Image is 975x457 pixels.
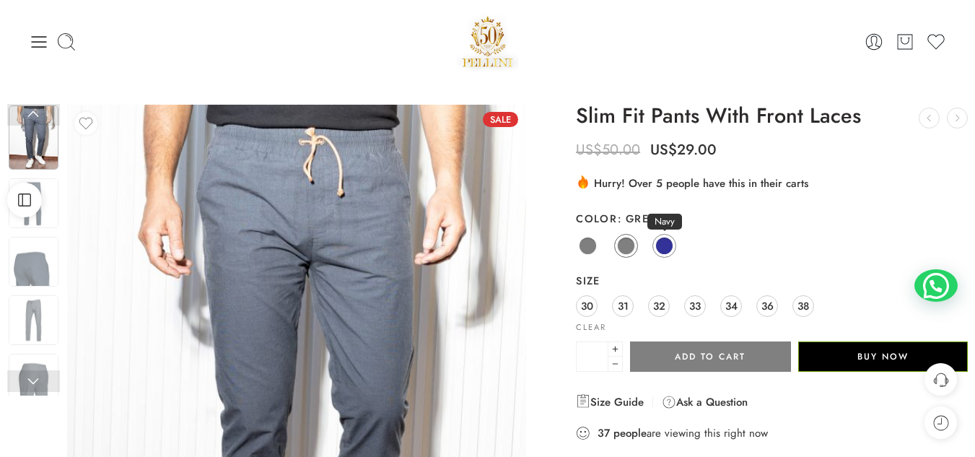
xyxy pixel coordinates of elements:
span: Grey [617,211,656,226]
label: Color [576,212,968,226]
div: Hurry! Over 5 people have this in their carts [576,174,968,191]
span: 38 [797,296,809,315]
img: 1828ebd283e64d7085fba1ed6913b38f-Original-scaled-1.jpeg [9,105,58,170]
bdi: 29.00 [650,139,717,160]
a: Wishlist [926,32,946,52]
span: 34 [725,296,738,315]
span: Navy [647,214,682,230]
label: Size [576,274,968,288]
a: 30 [576,295,598,317]
span: 30 [581,296,593,315]
span: US$ [576,139,602,160]
a: 34 [720,295,742,317]
span: 31 [618,296,629,315]
a: 31 [612,295,634,317]
span: Sale [483,112,518,127]
span: 32 [653,296,665,315]
img: Pellini [457,11,519,72]
a: Size Guide [576,393,644,411]
a: Pellini - [457,11,519,72]
strong: 37 [598,426,610,440]
a: Login / Register [864,32,884,52]
span: 36 [761,296,774,315]
input: Product quantity [576,341,608,372]
img: 1828ebd283e64d7085fba1ed6913b38f-Original-scaled-1.jpeg [9,237,58,287]
a: Ask a Question [662,393,748,411]
img: 1828ebd283e64d7085fba1ed6913b38f-Original-scaled-1.jpeg [9,354,58,404]
div: are viewing this right now [576,425,968,441]
a: 32 [648,295,670,317]
a: 38 [792,295,814,317]
a: 36 [756,295,778,317]
a: 33 [684,295,706,317]
button: Buy Now [798,341,968,372]
img: 1828ebd283e64d7085fba1ed6913b38f-Original-scaled-1.jpeg [9,295,58,345]
a: Cart [895,32,915,52]
a: Clear options [576,323,606,331]
span: US$ [650,139,677,160]
button: Add to cart [630,341,790,372]
bdi: 50.00 [576,139,640,160]
h1: Slim Fit Pants With Front Laces [576,105,968,128]
a: Navy [652,234,676,258]
strong: people [613,426,647,440]
span: 33 [689,296,701,315]
img: 1828ebd283e64d7085fba1ed6913b38f-Original-scaled-1.jpeg [9,178,58,228]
